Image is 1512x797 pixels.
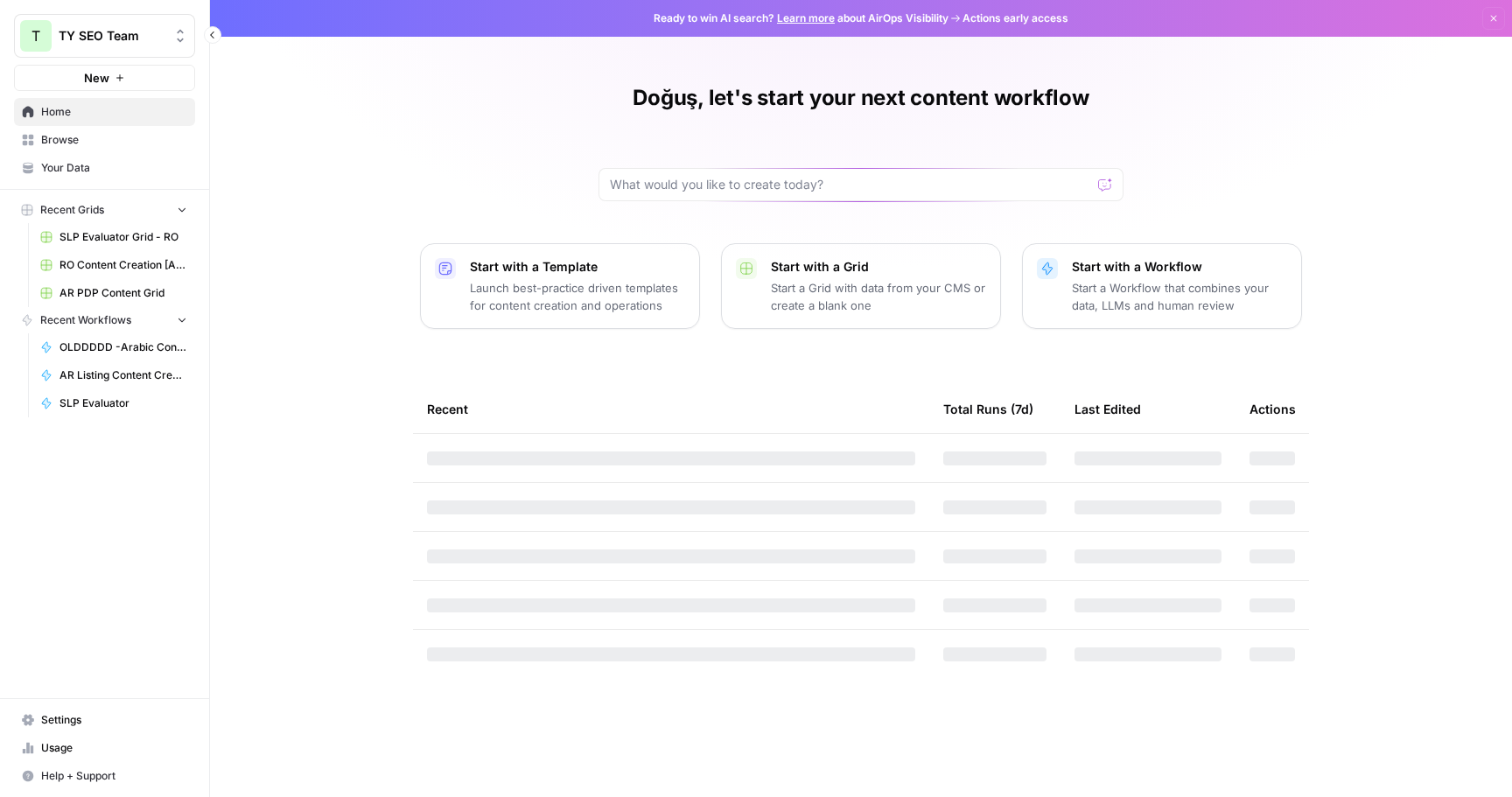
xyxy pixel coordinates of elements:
a: RO Content Creation [Anil] Grid [32,251,195,279]
div: Total Runs (7d) [943,385,1033,433]
div: Recent [427,385,915,433]
span: AR PDP Content Grid [59,285,187,301]
input: What would you like to create today? [610,176,1091,193]
a: Browse [14,126,195,154]
p: Start with a Template [470,258,685,276]
p: Start a Workflow that combines your data, LLMs and human review [1072,279,1287,314]
button: Recent Grids [14,197,195,223]
a: Settings [14,706,195,734]
button: New [14,65,195,91]
a: Your Data [14,154,195,182]
div: Last Edited [1074,385,1141,433]
a: SLP Evaluator [32,389,195,417]
span: Your Data [41,160,187,176]
a: Learn more [777,11,835,24]
span: Settings [41,712,187,728]
span: Recent Grids [40,202,104,218]
span: Browse [41,132,187,148]
span: AR Listing Content Creation [59,367,187,383]
p: Start with a Grid [771,258,986,276]
button: Start with a GridStart a Grid with data from your CMS or create a blank one [721,243,1001,329]
p: Launch best-practice driven templates for content creation and operations [470,279,685,314]
span: SLP Evaluator Grid - RO [59,229,187,245]
button: Start with a WorkflowStart a Workflow that combines your data, LLMs and human review [1022,243,1302,329]
span: SLP Evaluator [59,395,187,411]
span: TY SEO Team [59,27,164,45]
a: AR Listing Content Creation [32,361,195,389]
a: OLDDDDD -Arabic Content Creation [32,333,195,361]
span: OLDDDDD -Arabic Content Creation [59,339,187,355]
a: Home [14,98,195,126]
a: Usage [14,734,195,762]
a: SLP Evaluator Grid - RO [32,223,195,251]
button: Help + Support [14,762,195,790]
span: New [84,69,109,87]
span: Actions early access [962,10,1068,26]
span: Usage [41,740,187,756]
button: Recent Workflows [14,307,195,333]
span: Recent Workflows [40,312,131,328]
button: Workspace: TY SEO Team [14,14,195,58]
div: Actions [1249,385,1296,433]
button: Start with a TemplateLaunch best-practice driven templates for content creation and operations [420,243,700,329]
span: Ready to win AI search? about AirOps Visibility [654,10,948,26]
h1: Doğuş, let's start your next content workflow [633,84,1088,112]
span: Help + Support [41,768,187,784]
span: RO Content Creation [Anil] Grid [59,257,187,273]
p: Start a Grid with data from your CMS or create a blank one [771,279,986,314]
span: Home [41,104,187,120]
span: T [31,25,40,46]
p: Start with a Workflow [1072,258,1287,276]
a: AR PDP Content Grid [32,279,195,307]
